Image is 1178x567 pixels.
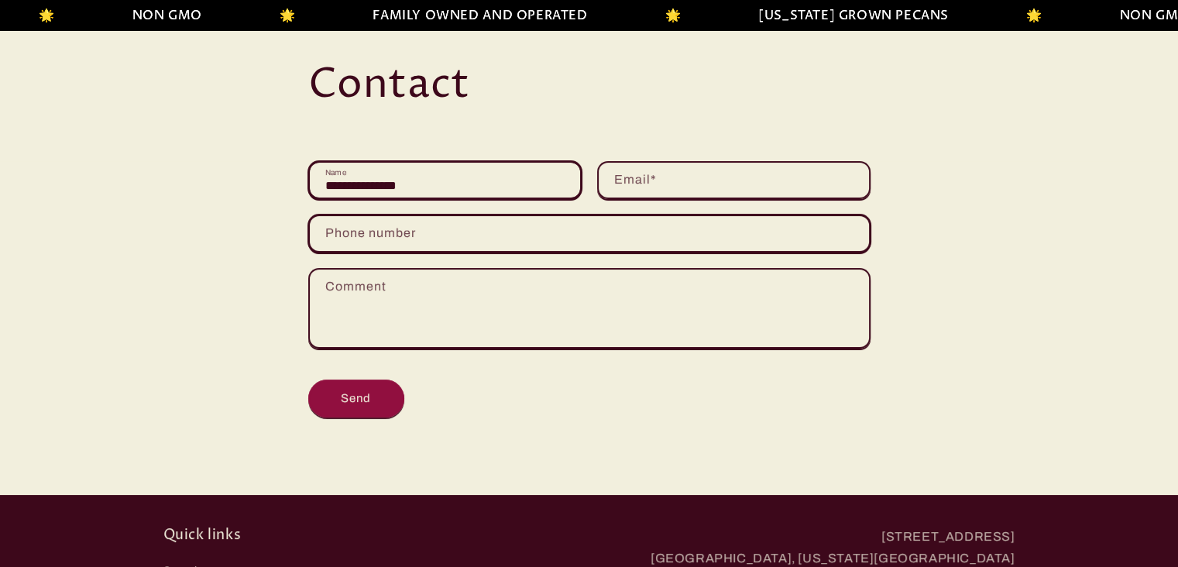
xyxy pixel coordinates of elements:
li: FAMILY OWNED AND OPERATED [367,5,582,27]
li: 🌟 [1020,5,1036,27]
li: 🌟 [273,5,290,27]
li: 🌟 [659,5,675,27]
h1: Contact [308,59,871,112]
button: Send [308,380,404,418]
li: 🌟 [33,5,49,27]
li: [US_STATE] GROWN PECANS [753,5,943,27]
h2: Quick links [163,526,585,544]
li: NON GMO [126,5,196,27]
